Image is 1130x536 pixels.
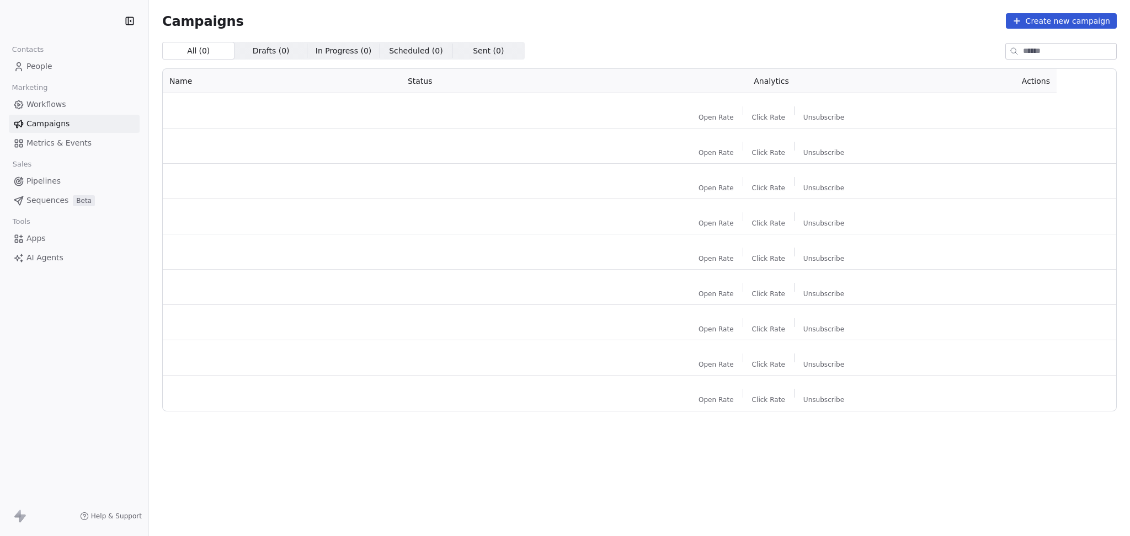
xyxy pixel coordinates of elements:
[803,325,844,334] span: Unsubscribe
[752,395,785,404] span: Click Rate
[1006,13,1117,29] button: Create new campaign
[752,148,785,157] span: Click Rate
[9,249,140,267] a: AI Agents
[26,99,66,110] span: Workflows
[803,219,844,228] span: Unsubscribe
[26,175,61,187] span: Pipelines
[752,219,785,228] span: Click Rate
[8,213,35,230] span: Tools
[752,325,785,334] span: Click Rate
[699,325,734,334] span: Open Rate
[316,45,372,57] span: In Progress ( 0 )
[699,254,734,263] span: Open Rate
[699,290,734,298] span: Open Rate
[752,113,785,122] span: Click Rate
[163,69,401,93] th: Name
[803,113,844,122] span: Unsubscribe
[9,229,140,248] a: Apps
[26,195,68,206] span: Sequences
[9,134,140,152] a: Metrics & Events
[803,395,844,404] span: Unsubscribe
[9,172,140,190] a: Pipelines
[699,184,734,192] span: Open Rate
[26,252,63,264] span: AI Agents
[618,69,925,93] th: Analytics
[389,45,443,57] span: Scheduled ( 0 )
[752,254,785,263] span: Click Rate
[7,41,49,58] span: Contacts
[752,290,785,298] span: Click Rate
[26,137,92,149] span: Metrics & Events
[9,115,140,133] a: Campaigns
[803,254,844,263] span: Unsubscribe
[699,113,734,122] span: Open Rate
[401,69,618,93] th: Status
[803,360,844,369] span: Unsubscribe
[699,148,734,157] span: Open Rate
[26,233,46,244] span: Apps
[91,512,142,521] span: Help & Support
[9,191,140,210] a: SequencesBeta
[803,290,844,298] span: Unsubscribe
[699,360,734,369] span: Open Rate
[803,184,844,192] span: Unsubscribe
[26,118,70,130] span: Campaigns
[8,156,36,173] span: Sales
[26,61,52,72] span: People
[699,219,734,228] span: Open Rate
[752,360,785,369] span: Click Rate
[9,95,140,114] a: Workflows
[253,45,290,57] span: Drafts ( 0 )
[473,45,504,57] span: Sent ( 0 )
[80,512,142,521] a: Help & Support
[9,57,140,76] a: People
[803,148,844,157] span: Unsubscribe
[752,184,785,192] span: Click Rate
[73,195,95,206] span: Beta
[925,69,1057,93] th: Actions
[7,79,52,96] span: Marketing
[699,395,734,404] span: Open Rate
[162,13,244,29] span: Campaigns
